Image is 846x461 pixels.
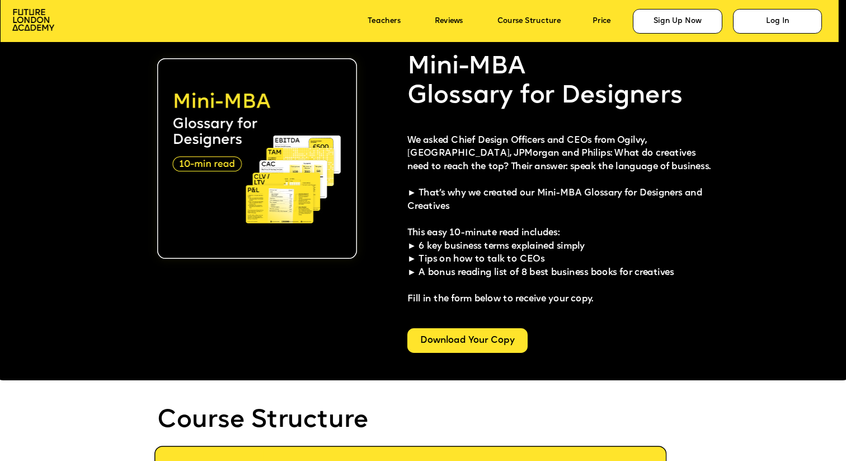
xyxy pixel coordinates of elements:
[497,17,561,26] a: Course Structure
[593,17,610,26] a: Price
[407,229,674,304] span: This easy 10-minute read includes: ► 6 key business terms explained simply ► Tips on how to talk ...
[435,17,463,26] a: Reviews
[368,17,401,26] a: Teachers
[407,136,711,211] span: We asked Chief Design Officers and CEOs from Ogilvy, [GEOGRAPHIC_DATA], JPMorgan and Philips: Wha...
[407,55,525,80] span: Mini-MBA
[407,84,683,108] span: Glossary for Designers
[157,406,554,435] p: Course Structure
[12,9,54,30] img: image-aac980e9-41de-4c2d-a048-f29dd30a0068.png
